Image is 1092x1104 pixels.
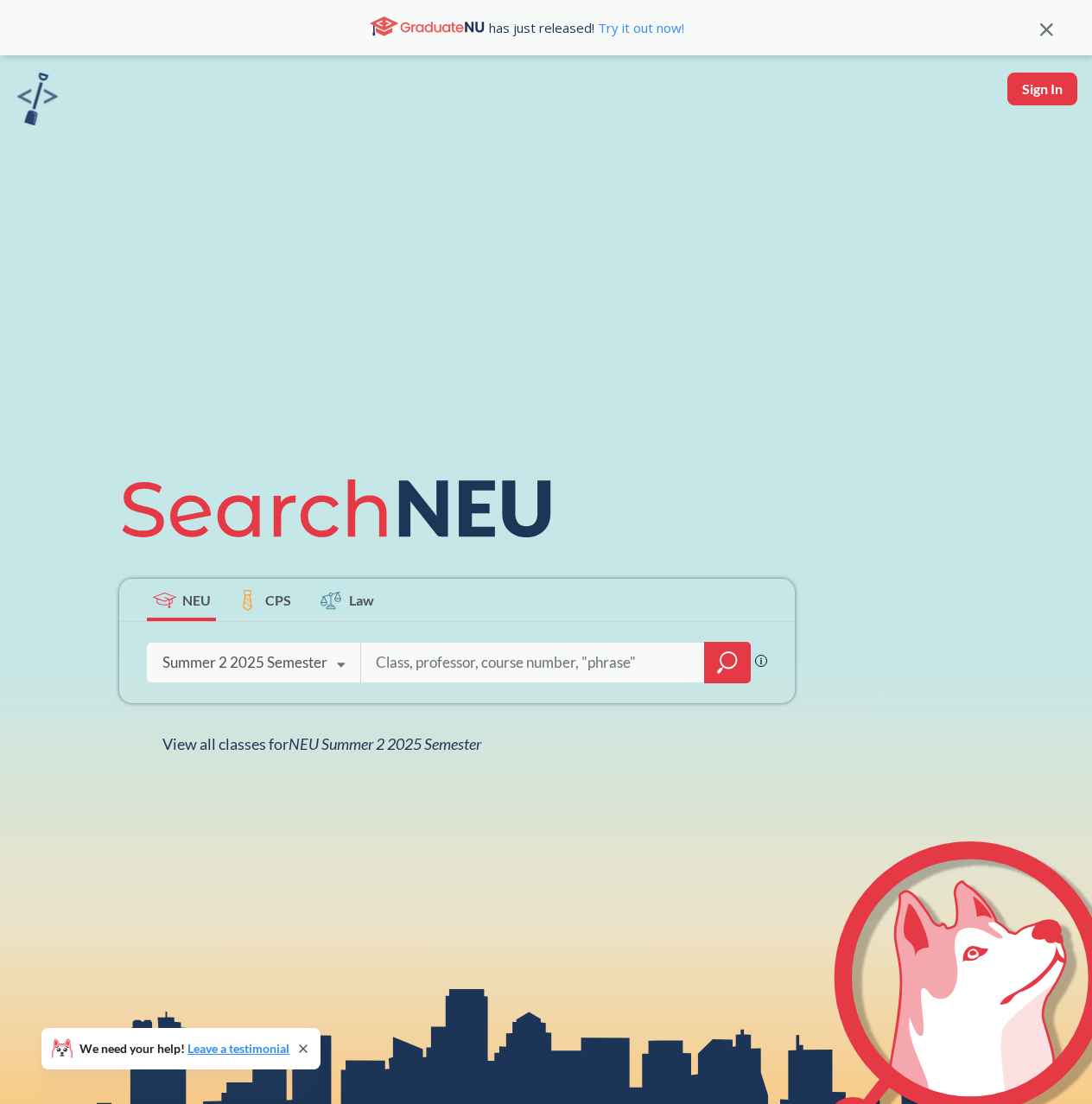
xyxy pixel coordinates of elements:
svg: magnifying glass [717,650,738,675]
a: Leave a testimonial [187,1041,289,1056]
span: NEU Summer 2 2025 Semester [289,734,481,753]
span: NEU [182,590,211,610]
img: sandbox logo [17,73,58,125]
button: Sign In [1007,73,1077,105]
a: sandbox logo [17,73,58,130]
span: CPS [265,590,291,610]
span: Law [349,590,374,610]
span: has just released! [489,18,684,37]
input: Class, professor, course number, "phrase" [374,644,692,681]
div: Summer 2 2025 Semester [162,653,327,672]
div: magnifying glass [704,642,751,683]
span: View all classes for [162,734,481,753]
span: We need your help! [79,1043,289,1055]
a: Try it out now! [594,19,684,36]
